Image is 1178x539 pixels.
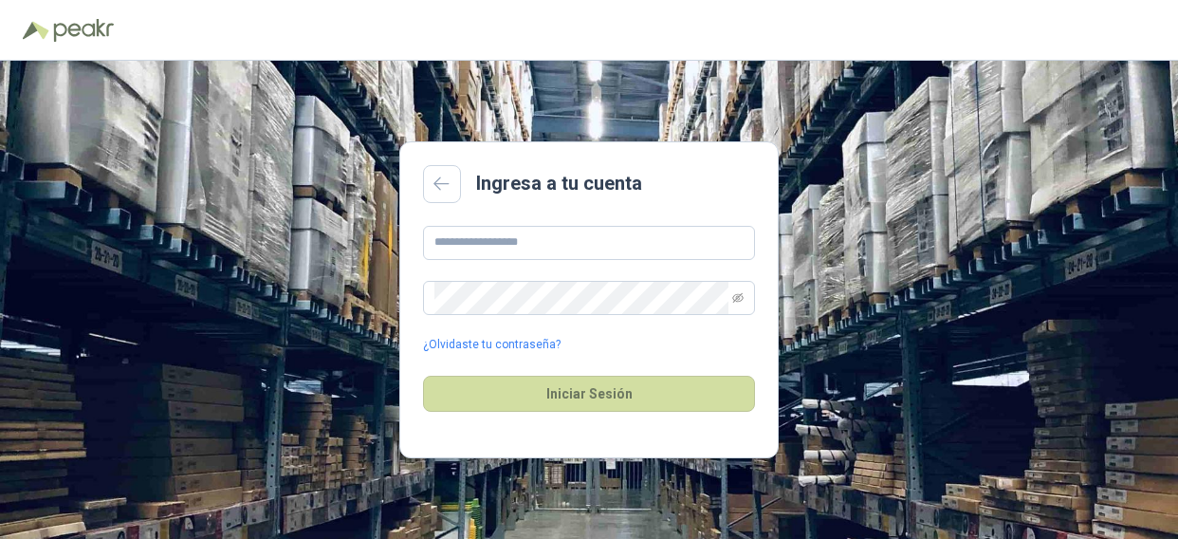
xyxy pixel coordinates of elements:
[423,336,561,354] a: ¿Olvidaste tu contraseña?
[476,169,642,198] h2: Ingresa a tu cuenta
[732,292,744,304] span: eye-invisible
[53,19,114,42] img: Peakr
[423,376,755,412] button: Iniciar Sesión
[23,21,49,40] img: Logo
